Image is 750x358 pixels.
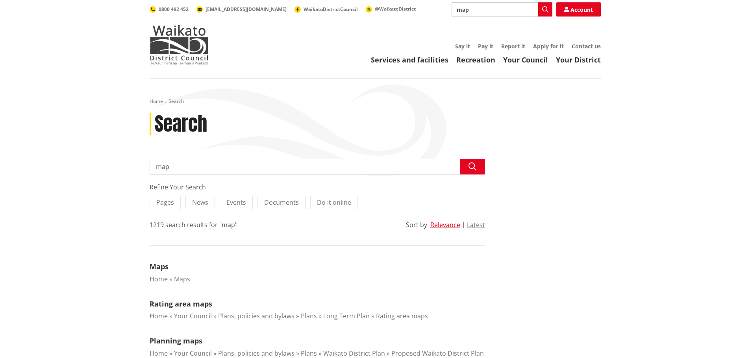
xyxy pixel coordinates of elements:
a: 0800 492 452 [150,6,189,13]
span: Search [169,98,184,105]
a: Rating area maps [376,312,428,320]
nav: breadcrumb [150,98,601,105]
span: @WaikatoDistrict [375,6,416,12]
a: Rating area maps [150,299,212,308]
a: Say it [455,42,470,50]
a: Plans [301,312,317,320]
a: Planning maps [150,336,202,345]
a: Services and facilities [371,55,448,64]
a: WaikatoDistrictCouncil [294,6,358,13]
a: Home [150,275,168,283]
input: Search input [452,2,552,17]
a: Plans [301,349,317,358]
a: Report it [501,42,525,50]
a: Maps [174,275,190,283]
a: Pay it [478,42,493,50]
a: Your Council [174,312,212,320]
a: Contact us [572,42,601,50]
a: Your Council [503,55,548,64]
img: Waikato District Council - Te Kaunihera aa Takiwaa o Waikato [150,25,209,64]
button: Relevance [430,221,460,228]
button: Latest [467,221,485,228]
a: Proposed Waikato District Plan [391,349,484,358]
a: Account [556,2,601,17]
a: @WaikatoDistrict [366,6,416,12]
a: Home [150,98,163,105]
span: Do it online [317,198,351,207]
span: Documents [264,198,299,207]
input: Search input [150,159,485,174]
a: Your District [556,55,601,64]
span: News [192,198,208,207]
span: WaikatoDistrictCouncil [304,6,358,13]
a: Recreation [456,55,495,64]
a: Your Council [174,349,212,358]
div: 1219 search results for "map" [150,220,237,229]
a: Apply for it [533,42,564,50]
a: Maps [150,262,169,271]
a: Home [150,312,168,320]
a: Plans, policies and bylaws [218,312,294,320]
a: Waikato District Plan [323,349,385,358]
a: Home [150,349,168,358]
span: Events [226,198,246,207]
h1: Search [155,113,207,136]
span: Pages [156,198,174,207]
div: Sort by [406,220,427,229]
a: [EMAIL_ADDRESS][DOMAIN_NAME] [196,6,287,13]
a: Plans, policies and bylaws [218,349,294,358]
span: [EMAIL_ADDRESS][DOMAIN_NAME] [206,6,287,13]
div: Refine Your Search [150,182,485,192]
span: 0800 492 452 [159,6,189,13]
a: Long Term Plan [323,312,370,320]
